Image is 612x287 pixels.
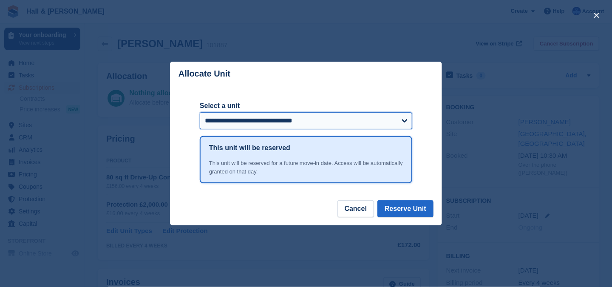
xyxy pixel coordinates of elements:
[209,159,403,176] div: This unit will be reserved for a future move-in date. Access will be automatically granted on tha...
[209,143,290,153] h1: This unit will be reserved
[200,101,412,111] label: Select a unit
[590,9,603,22] button: close
[377,200,433,217] button: Reserve Unit
[337,200,374,217] button: Cancel
[178,69,230,79] p: Allocate Unit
